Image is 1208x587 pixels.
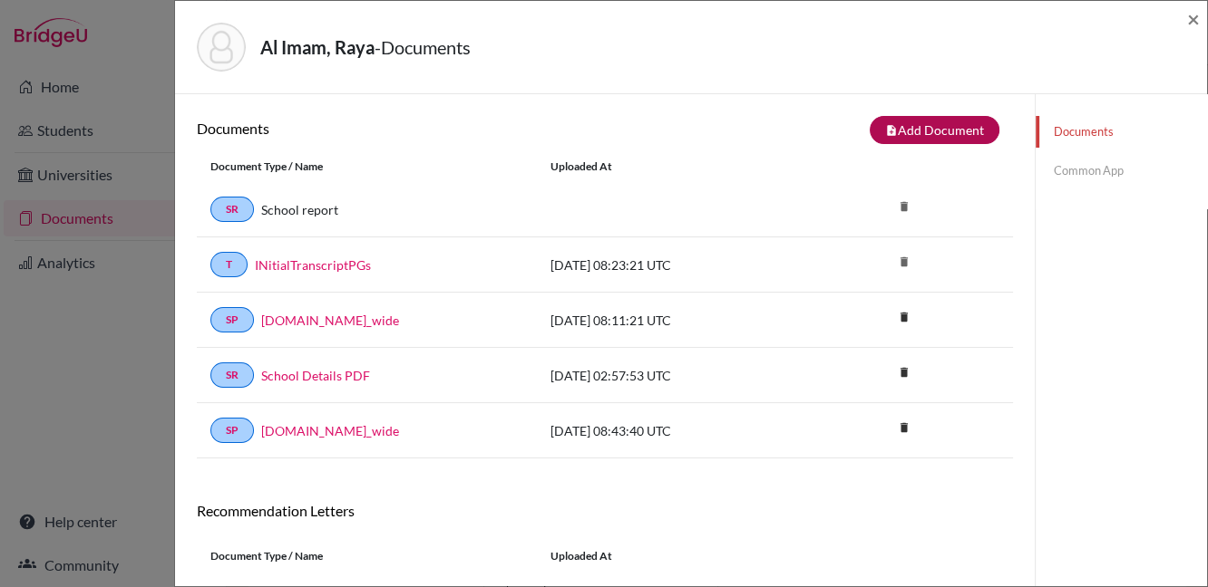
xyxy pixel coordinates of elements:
[210,252,248,277] a: T
[537,366,809,385] div: [DATE] 02:57:53 UTC
[197,548,537,564] div: Document Type / Name
[537,159,809,175] div: Uploaded at
[261,366,370,385] a: School Details PDF
[261,200,338,219] a: School report
[261,311,399,330] a: [DOMAIN_NAME]_wide
[1036,155,1207,187] a: Common App
[891,193,918,220] i: delete
[210,362,254,388] a: SR
[870,116,999,144] button: note_addAdd Document
[375,36,471,58] span: - Documents
[197,159,537,175] div: Document Type / Name
[891,248,918,275] i: delete
[891,306,918,331] a: delete
[255,255,371,274] a: INitialTranscriptPGs
[1187,8,1200,30] button: Close
[260,36,375,58] strong: Al Imam, Raya
[1187,5,1200,32] span: ×
[210,418,254,443] a: SP
[261,421,399,440] a: [DOMAIN_NAME]_wide
[891,414,918,441] i: delete
[197,120,605,137] h6: Documents
[537,548,809,564] div: Uploaded at
[210,307,254,332] a: SP
[1036,116,1207,148] a: Documents
[537,311,809,330] div: [DATE] 08:11:21 UTC
[891,359,918,386] i: delete
[197,502,1013,519] h6: Recommendation Letters
[891,417,918,441] a: delete
[537,421,809,440] div: [DATE] 08:43:40 UTC
[885,124,898,137] i: note_add
[891,361,918,386] a: delete
[210,197,254,222] a: SR
[537,255,809,274] div: [DATE] 08:23:21 UTC
[891,303,918,331] i: delete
